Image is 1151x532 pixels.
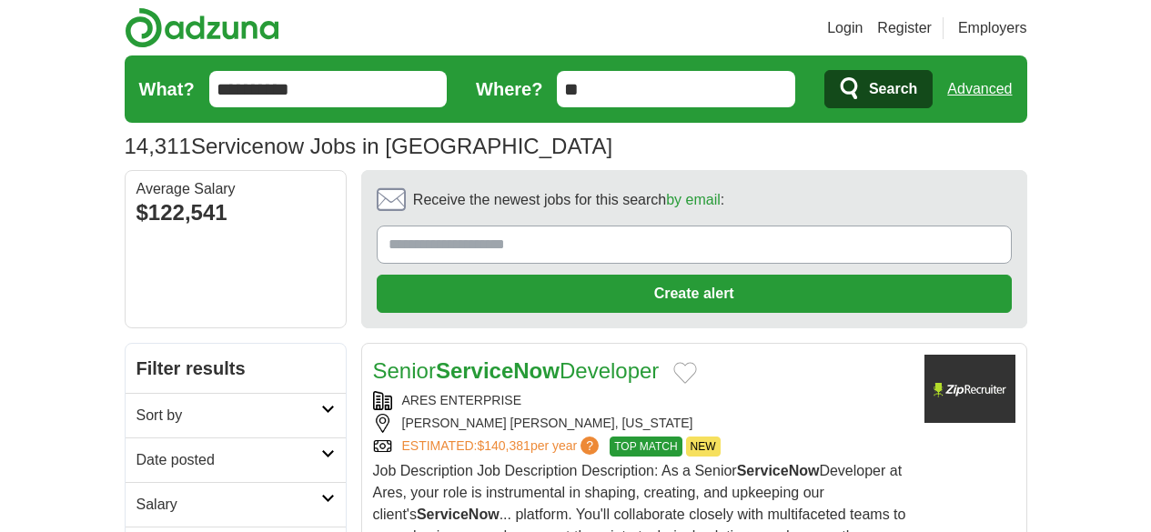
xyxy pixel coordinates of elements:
[125,134,613,158] h1: Servicenow Jobs in [GEOGRAPHIC_DATA]
[686,437,721,457] span: NEW
[126,344,346,393] h2: Filter results
[413,189,724,211] span: Receive the newest jobs for this search :
[666,192,721,207] a: by email
[877,17,932,39] a: Register
[417,507,500,522] strong: ServiceNow
[373,358,660,383] a: SeniorServiceNowDeveloper
[125,130,191,163] span: 14,311
[869,71,917,107] span: Search
[136,449,321,471] h2: Date posted
[924,355,1015,423] img: Company logo
[125,7,279,48] img: Adzuna logo
[436,358,560,383] strong: ServiceNow
[139,75,195,103] label: What?
[136,405,321,427] h2: Sort by
[373,414,910,433] div: [PERSON_NAME] [PERSON_NAME], [US_STATE]
[136,182,335,196] div: Average Salary
[947,71,1012,107] a: Advanced
[581,437,599,455] span: ?
[402,437,603,457] a: ESTIMATED:$140,381per year?
[824,70,933,108] button: Search
[136,494,321,516] h2: Salary
[126,393,346,437] a: Sort by
[610,437,682,457] span: TOP MATCH
[126,437,346,482] a: Date posted
[476,75,542,103] label: Where?
[827,17,863,39] a: Login
[737,463,820,478] strong: ServiceNow
[373,391,910,410] div: ARES ENTERPRISE
[673,362,697,384] button: Add to favorite jobs
[958,17,1027,39] a: Employers
[377,275,1012,313] button: Create alert
[477,438,530,453] span: $140,381
[136,196,335,229] div: $122,541
[126,482,346,527] a: Salary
